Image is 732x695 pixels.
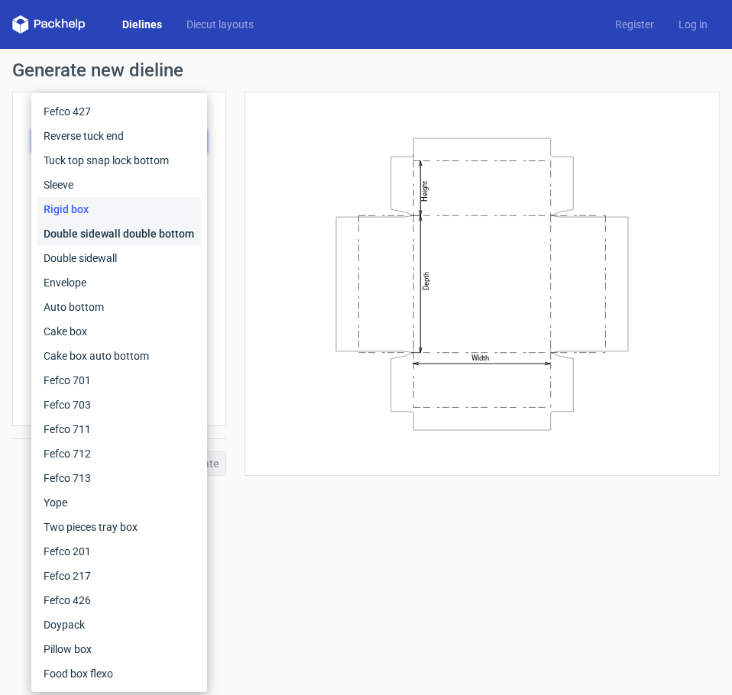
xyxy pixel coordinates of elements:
div: Fefco 703 [37,393,201,417]
div: Envelope [37,270,201,295]
div: Fefco 711 [37,417,201,441]
div: Fefco 712 [37,441,201,466]
a: Dielines [110,17,174,32]
div: Fefco 426 [37,588,201,613]
a: Register [603,17,666,32]
a: Log in [666,17,720,32]
div: Fefco 701 [37,368,201,393]
text: Depth [422,271,430,289]
div: Rigid box [37,197,201,221]
text: Width [471,354,489,362]
text: Height [420,180,429,201]
div: Reverse tuck end [37,124,201,148]
div: Two pieces tray box [37,515,201,539]
div: Fefco 713 [37,466,201,490]
div: Pillow box [37,637,201,661]
div: Tuck top snap lock bottom [37,148,201,173]
div: Fefco 201 [37,539,201,564]
div: Cake box [37,319,201,344]
div: Food box flexo [37,661,201,686]
div: Sleeve [37,173,201,197]
div: Fefco 427 [37,99,201,124]
div: Cake box auto bottom [37,344,201,368]
div: Fefco 217 [37,564,201,588]
div: Double sidewall double bottom [37,221,201,246]
div: Yope [37,490,201,515]
a: Diecut layouts [174,17,266,32]
h1: Generate new dieline [12,61,720,79]
div: Doypack [37,613,201,637]
div: Auto bottom [37,295,201,319]
div: Double sidewall [37,246,201,270]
